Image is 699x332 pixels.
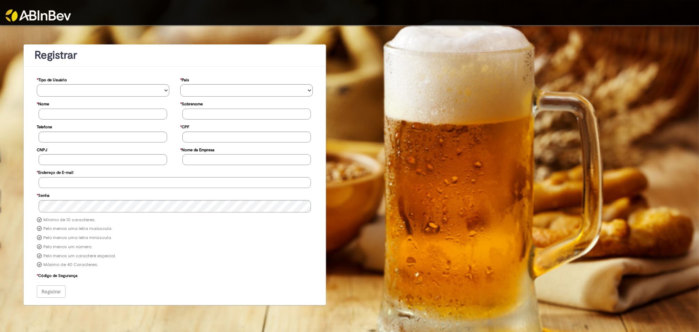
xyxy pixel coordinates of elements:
label: Nome [37,98,49,109]
label: Mínimo de 10 caracteres. [43,217,95,223]
label: Máximo de 40 Caracteres. [43,262,98,268]
h1: Registrar [35,49,315,61]
label: Pelo menos um caractere especial. [43,253,116,259]
label: Pelo menos uma letra minúscula. [43,235,112,241]
label: Pelo menos uma letra maiúscula. [43,226,112,232]
label: Pelo menos um número. [43,244,92,250]
label: Tipo de Usuário [37,74,67,85]
label: Endereço de E-mail [37,167,73,177]
label: Telefone [37,121,52,132]
label: Senha [37,190,50,200]
label: Nome da Empresa [180,144,214,155]
img: ABInbev-white.png [5,9,71,22]
label: Código de Segurança [37,270,78,280]
label: Sobrenome [180,98,203,109]
label: CNPJ [37,144,47,155]
label: País [180,74,189,85]
label: CPF [180,121,189,132]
